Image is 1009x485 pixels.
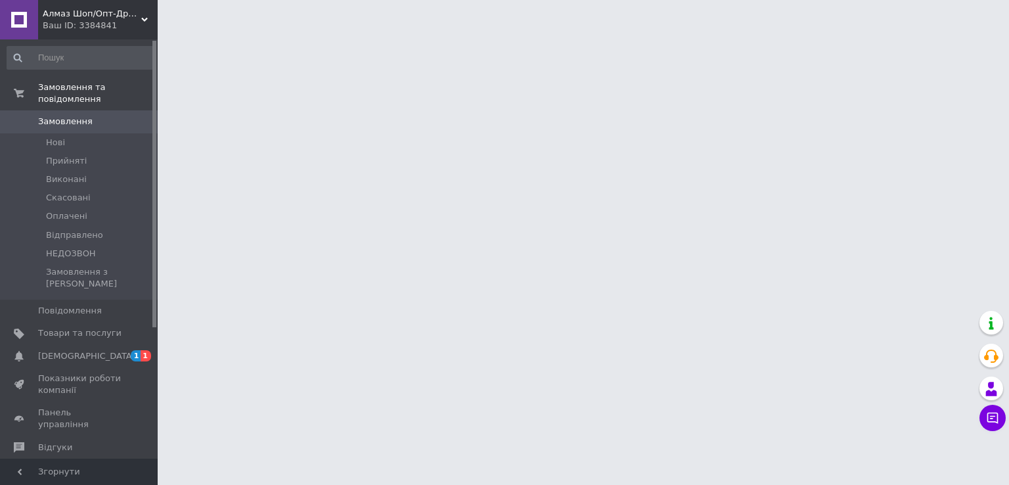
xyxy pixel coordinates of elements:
[38,442,72,453] span: Відгуки
[38,305,102,317] span: Повідомлення
[43,8,141,20] span: Алмаз Шоп/Опт-Дропшипінг- Роздріб
[38,350,135,362] span: [DEMOGRAPHIC_DATA]
[46,229,103,241] span: Відправлено
[7,46,155,70] input: Пошук
[979,405,1006,431] button: Чат з покупцем
[46,210,87,222] span: Оплачені
[46,173,87,185] span: Виконані
[38,407,122,430] span: Панель управління
[46,248,96,260] span: НЕДОЗВОН
[38,116,93,127] span: Замовлення
[46,266,154,290] span: Замовлення з [PERSON_NAME]
[46,137,65,149] span: Нові
[38,327,122,339] span: Товари та послуги
[141,350,151,361] span: 1
[38,81,158,105] span: Замовлення та повідомлення
[46,192,91,204] span: Скасовані
[131,350,141,361] span: 1
[46,155,87,167] span: Прийняті
[43,20,158,32] div: Ваш ID: 3384841
[38,373,122,396] span: Показники роботи компанії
